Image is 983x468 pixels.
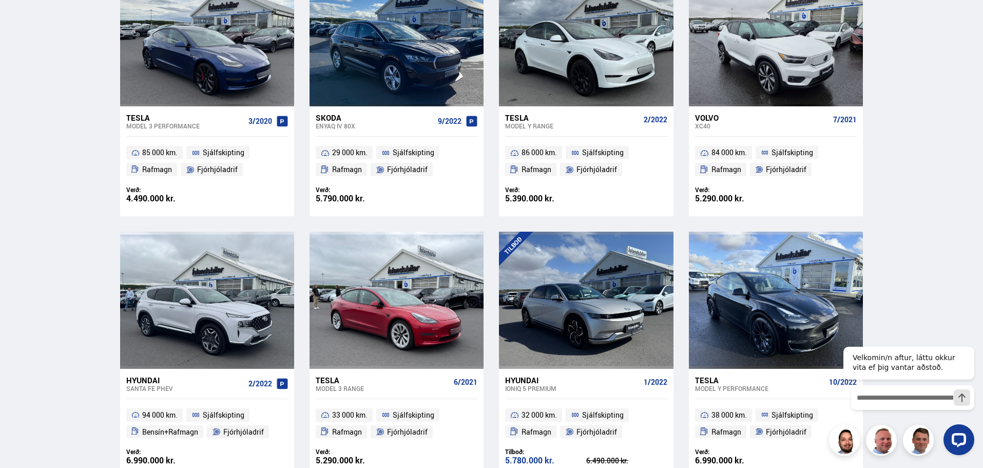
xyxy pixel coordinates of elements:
div: Verð: [695,186,776,194]
div: 4.490.000 kr. [126,194,207,203]
a: Tesla Model 3 PERFORMANCE 3/2020 85 000 km. Sjálfskipting Rafmagn Fjórhjóladrif Verð: 4.490.000 kr. [120,106,294,216]
span: Fjórhjóladrif [766,426,806,438]
span: Fjórhjóladrif [197,163,238,176]
span: Sjálfskipting [582,146,624,159]
span: Rafmagn [332,163,362,176]
div: 5.290.000 kr. [695,194,776,203]
div: 6.490.000 kr. [586,457,667,464]
span: Fjórhjóladrif [576,163,617,176]
div: Tesla [316,376,450,385]
span: 33 000 km. [332,409,368,421]
div: 5.780.000 kr. [505,456,586,465]
span: 1/2022 [644,378,667,386]
div: 6.990.000 kr. [126,456,207,465]
div: 5.790.000 kr. [316,194,397,203]
span: 94 000 km. [142,409,178,421]
div: Model 3 RANGE [316,385,450,392]
div: Tilboð: [505,448,586,456]
a: Skoda Enyaq iV 80X 9/2022 29 000 km. Sjálfskipting Rafmagn Fjórhjóladrif Verð: 5.790.000 kr. [310,106,484,216]
div: Model Y PERFORMANCE [695,385,825,392]
span: Fjórhjóladrif [387,426,428,438]
div: Verð: [505,186,586,194]
span: Rafmagn [522,426,551,438]
div: 6.990.000 kr. [695,456,776,465]
span: 3/2020 [248,117,272,125]
div: 5.390.000 kr. [505,194,586,203]
div: Model Y RANGE [505,122,639,129]
span: Rafmagn [522,163,551,176]
span: Bensín+Rafmagn [142,426,198,438]
div: Tesla [505,113,639,122]
a: Volvo XC40 7/2021 84 000 km. Sjálfskipting Rafmagn Fjórhjóladrif Verð: 5.290.000 kr. [689,106,863,216]
span: Fjórhjóladrif [766,163,806,176]
div: Hyundai [126,376,244,385]
span: Sjálfskipting [203,146,244,159]
div: Tesla [695,376,825,385]
span: 9/2022 [438,117,461,125]
div: IONIQ 5 PREMIUM [505,385,639,392]
div: Verð: [126,186,207,194]
div: 5.290.000 kr. [316,456,397,465]
span: Fjórhjóladrif [387,163,428,176]
span: Fjórhjóladrif [576,426,617,438]
span: 2/2022 [248,380,272,388]
div: Verð: [126,448,207,456]
div: Skoda [316,113,434,122]
div: Hyundai [505,376,639,385]
span: 10/2022 [829,378,857,386]
span: 2/2022 [644,116,667,124]
span: 29 000 km. [332,146,368,159]
span: Sjálfskipting [393,146,434,159]
span: 86 000 km. [522,146,557,159]
div: Verð: [316,186,397,194]
span: Rafmagn [711,163,741,176]
span: Rafmagn [711,426,741,438]
span: 7/2021 [833,116,857,124]
div: Verð: [316,448,397,456]
div: Santa Fe PHEV [126,385,244,392]
span: 85 000 km. [142,146,178,159]
iframe: LiveChat chat widget [835,328,978,463]
span: Sjálfskipting [393,409,434,421]
span: Sjálfskipting [772,146,813,159]
span: Fjórhjóladrif [223,426,264,438]
span: 6/2021 [454,378,477,386]
a: Tesla Model Y RANGE 2/2022 86 000 km. Sjálfskipting Rafmagn Fjórhjóladrif Verð: 5.390.000 kr. [499,106,673,216]
span: Sjálfskipting [772,409,813,421]
span: Sjálfskipting [203,409,244,421]
span: 38 000 km. [711,409,747,421]
div: Enyaq iV 80X [316,122,434,129]
span: Sjálfskipting [582,409,624,421]
span: Rafmagn [142,163,172,176]
div: XC40 [695,122,829,129]
span: Rafmagn [332,426,362,438]
span: 32 000 km. [522,409,557,421]
div: Model 3 PERFORMANCE [126,122,244,129]
img: nhp88E3Fdnt1Opn2.png [831,426,861,457]
div: Verð: [695,448,776,456]
span: 84 000 km. [711,146,747,159]
div: Tesla [126,113,244,122]
div: Volvo [695,113,829,122]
